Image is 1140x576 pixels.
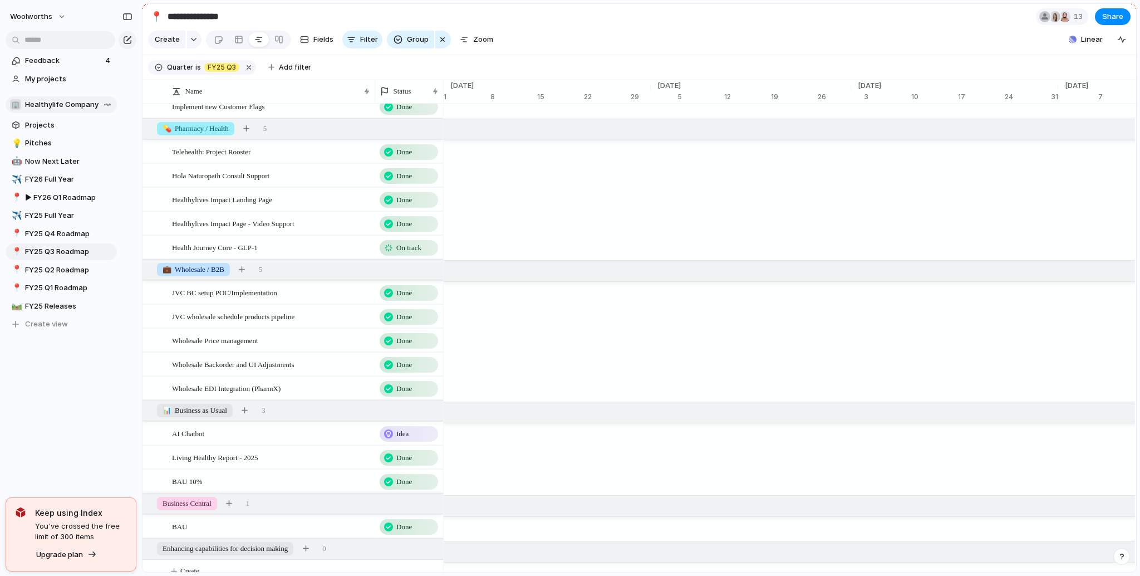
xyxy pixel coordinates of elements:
[12,227,19,240] div: 📍
[10,11,52,22] span: woolworths
[6,117,117,134] a: Projects
[818,92,851,102] div: 26
[724,92,771,102] div: 12
[172,217,294,230] span: Healthylives Impact Page - Video Support
[455,31,498,48] button: Zoom
[172,145,250,158] span: Telehealth: Project Rooster
[12,263,19,276] div: 📍
[958,92,1005,102] div: 17
[10,282,21,294] button: 📍
[396,170,412,182] span: Done
[12,137,19,150] div: 💡
[1102,11,1123,22] span: Share
[444,80,480,91] span: [DATE]
[313,34,333,45] span: Fields
[396,218,412,230] span: Done
[396,476,412,487] span: Done
[163,498,212,509] span: Business Central
[12,191,19,204] div: 📍
[5,8,72,26] button: woolworths
[148,31,185,48] button: Create
[172,100,264,113] span: Implement new Customer Flags
[12,300,19,313] div: 🛤️
[25,301,113,312] span: FY25 Releases
[473,34,493,45] span: Zoom
[10,174,21,185] button: ✈️
[444,92,490,102] div: 1
[172,241,258,253] span: Health Journey Core - GLP-1
[851,80,888,91] span: [DATE]
[322,543,326,554] span: 0
[25,282,113,294] span: FY25 Q1 Roadmap
[167,62,193,72] span: Quarter
[163,124,171,133] span: 💊
[10,210,21,221] button: ✈️
[6,262,117,279] a: 📍FY25 Q2 Roadmap
[36,549,83,560] span: Upgrade plan
[396,521,412,533] span: Done
[163,264,224,275] span: Wholesale / B2B
[631,92,651,102] div: 29
[396,287,412,299] span: Done
[263,123,267,134] span: 5
[6,96,117,113] button: 🏢Healthylife Company
[396,335,412,346] span: Done
[25,99,99,110] span: Healthylife Company
[387,31,434,48] button: Group
[396,311,412,323] span: Done
[6,316,117,333] button: Create view
[25,228,113,240] span: FY25 Q4 Roadmap
[6,52,117,69] a: Feedback4
[25,55,102,66] span: Feedback
[172,334,258,346] span: Wholesale Price management
[360,34,378,45] span: Filter
[150,9,163,24] div: 📍
[33,547,100,563] button: Upgrade plan
[1095,8,1131,25] button: Share
[246,498,250,509] span: 1
[12,282,19,295] div: 📍
[6,135,117,152] div: 💡Pitches
[259,264,263,275] span: 5
[163,406,171,414] span: 📊
[262,405,266,416] span: 3
[6,153,117,170] div: 🤖Now Next Later
[172,310,294,323] span: JVC wholesale schedule products pipeline
[185,86,203,97] span: Name
[10,228,21,240] button: 📍
[396,194,412,206] span: Done
[172,193,272,206] span: Healthylives Impact Landing Page
[172,358,294,370] span: Wholesale Backorder and UI Adjustments
[396,452,412,463] span: Done
[10,99,21,110] div: 🏢
[1051,92,1058,102] div: 31
[911,92,958,102] div: 10
[651,80,687,91] span: [DATE]
[172,475,203,487] span: BAU 10%
[10,265,21,276] button: 📍
[394,86,411,97] span: Status
[1064,31,1107,48] button: Linear
[25,319,68,330] span: Create view
[342,31,382,48] button: Filter
[163,265,171,274] span: 💼
[396,359,412,370] span: Done
[25,156,113,167] span: Now Next Later
[6,171,117,188] a: ✈️FY26 Full Year
[6,226,117,242] a: 📍FY25 Q4 Roadmap
[10,301,21,312] button: 🛤️
[105,55,112,66] span: 4
[6,298,117,315] div: 🛤️FY25 Releases
[677,92,724,102] div: 5
[864,92,911,102] div: 3
[6,243,117,260] a: 📍FY25 Q3 Roadmap
[193,61,203,74] button: is
[6,280,117,296] a: 📍FY25 Q1 Roadmap
[25,174,113,185] span: FY26 Full Year
[10,138,21,149] button: 💡
[262,60,318,75] button: Add filter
